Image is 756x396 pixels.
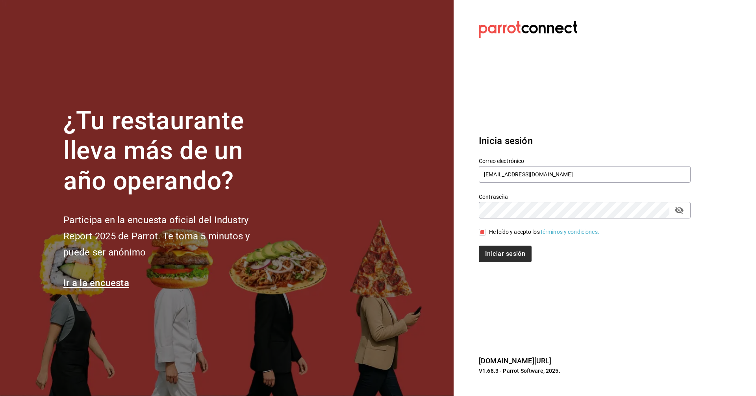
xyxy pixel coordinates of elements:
a: Ir a la encuesta [63,278,129,289]
a: Términos y condiciones. [540,229,599,235]
div: He leído y acepto los [489,228,599,236]
button: Iniciar sesión [479,246,532,262]
h1: ¿Tu restaurante lleva más de un año operando? [63,106,276,196]
a: [DOMAIN_NAME][URL] [479,357,551,365]
h2: Participa en la encuesta oficial del Industry Report 2025 de Parrot. Te toma 5 minutos y puede se... [63,212,276,260]
h3: Inicia sesión [479,134,691,148]
label: Contraseña [479,194,691,199]
p: V1.68.3 - Parrot Software, 2025. [479,367,691,375]
input: Ingresa tu correo electrónico [479,166,691,183]
button: passwordField [673,204,686,217]
label: Correo electrónico [479,158,691,163]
